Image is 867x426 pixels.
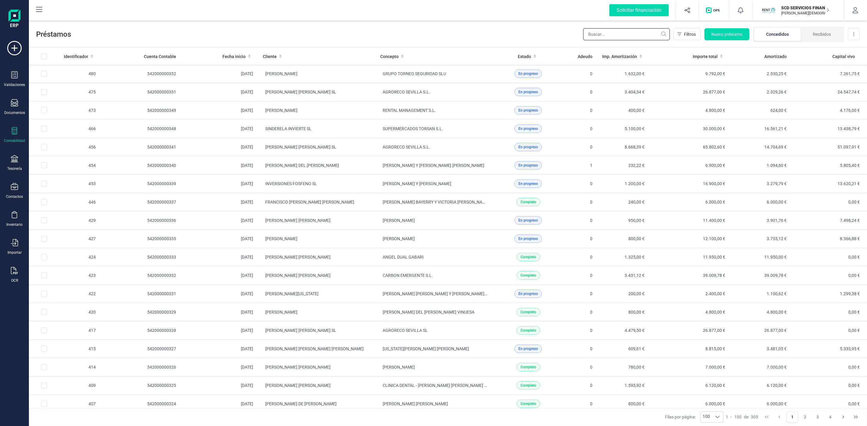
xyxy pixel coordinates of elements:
span: [PERSON_NAME] DE [PERSON_NAME] [265,401,337,406]
span: Nuevo préstamo [711,31,742,37]
td: 0 [564,340,597,358]
td: 11.400,00 € [649,211,730,230]
td: 26.877,00 € [649,83,730,101]
span: AGRORECO SEVILLA S.L. [383,90,430,94]
td: 13.620,21 € [791,175,867,193]
td: 420 [59,303,101,321]
span: En progreso [518,144,538,150]
td: 0,00 € [791,303,867,321]
td: 0,00 € [791,321,867,340]
td: 3.481,05 € [730,340,791,358]
td: 1 [564,156,597,175]
button: Previous Page [774,411,785,423]
div: Row Selected a75e2f7e-2d06-475e-9290-29e1b1c643ee [41,89,47,95]
span: En progreso [518,218,538,223]
span: Completo [521,328,536,333]
button: First Page [761,411,772,423]
td: [DATE] [181,156,258,175]
span: [PERSON_NAME] [PERSON_NAME] SL [265,90,336,94]
span: [PERSON_NAME] Y [PERSON_NAME] [383,181,451,186]
td: [DATE] [181,266,258,285]
td: 3.404,34 € [597,83,649,101]
td: 2.329,26 € [730,83,791,101]
div: Row Selected 921ddcd2-3c32-49b0-b1cd-9d8a6d71f1e5 [41,236,47,242]
td: 7.000,00 € [730,358,791,376]
span: [PERSON_NAME] [PERSON_NAME] [383,401,448,406]
td: 480 [59,65,101,83]
td: 1.325,00 € [597,248,649,266]
td: 51.097,91 € [791,138,867,156]
td: 0,00 € [791,376,867,395]
td: 780,00 € [597,358,649,376]
span: [PERSON_NAME] [PERSON_NAME] [265,218,331,223]
span: INVERSIONES FOSFENO SL [265,181,317,186]
div: Row Selected 8d1bd426-015f-46ad-8563-2b6199680617 [41,327,47,333]
td: 0 [564,83,597,101]
div: Inventario [6,222,23,227]
span: En progreso [518,181,538,186]
td: 407 [59,395,101,413]
td: 542000000352 [101,65,181,83]
span: ANGEL DUAL GABARI [383,255,424,259]
span: CLINICA DENTAL - [PERSON_NAME] [PERSON_NAME] [PERSON_NAME] [383,383,516,388]
span: [PERSON_NAME] [383,218,415,223]
td: 0 [564,193,597,211]
span: Adeudo [578,54,592,60]
p: [PERSON_NAME][DEMOGRAPHIC_DATA][DEMOGRAPHIC_DATA] [781,11,829,16]
li: Recibidos [801,28,843,41]
input: Buscar... [583,28,670,40]
td: 0 [564,266,597,285]
td: 800,00 € [597,230,649,248]
span: Imp. Amortización [602,54,637,60]
td: 0 [564,358,597,376]
td: 200,00 € [597,285,649,303]
span: Identificador [64,54,88,60]
td: 542000000332 [101,266,181,285]
td: 542000000348 [101,120,181,138]
td: [DATE] [181,193,258,211]
div: Row Selected 5bb85a43-f642-4cca-9658-91511e2c1f80 [41,291,47,297]
span: En progreso [518,71,538,76]
span: Completo [521,309,536,315]
td: [DATE] [181,303,258,321]
td: [DATE] [181,395,258,413]
td: 0,00 € [791,248,867,266]
span: [PERSON_NAME] [PERSON_NAME] SL [265,328,336,333]
div: Documentos [4,110,25,115]
td: 542000000339 [101,175,181,193]
td: 473 [59,101,101,120]
button: SCSCD SERVICIOS FINANCIEROS SL[PERSON_NAME][DEMOGRAPHIC_DATA][DEMOGRAPHIC_DATA] [760,1,837,20]
td: [DATE] [181,101,258,120]
td: 7.000,00 € [649,358,730,376]
span: Importe total [693,54,718,60]
td: [DATE] [181,65,258,83]
td: 6.000,00 € [730,395,791,413]
span: 100 [701,412,712,422]
td: 4.800,00 € [730,303,791,321]
div: Row Selected 62d184b3-071b-4d7f-9b67-874fbbe0c852 [41,382,47,388]
div: Row Selected a347ed32-0d61-497d-848e-a593aa0d5e54 [41,272,47,278]
span: [PERSON_NAME] [PERSON_NAME] SL [265,145,336,149]
span: En progreso [518,236,538,241]
td: [DATE] [181,175,258,193]
span: [PERSON_NAME] [383,236,415,241]
td: 2.530,25 € [730,65,791,83]
div: Row Selected 2ec2533b-ee50-462a-bcc4-75bf5325ee2f [41,144,47,150]
span: RENTAL MANAGEMENT S.L. [383,108,436,113]
button: Solicitar financiación [602,1,676,20]
td: 2.400,00 € [649,285,730,303]
td: 3.733,12 € [730,230,791,248]
td: 6.120,00 € [730,376,791,395]
td: 3.279,79 € [730,175,791,193]
td: 14.704,69 € [730,138,791,156]
span: [PERSON_NAME] [383,365,415,369]
td: 542000000327 [101,340,181,358]
td: 542000000341 [101,138,181,156]
td: 0,00 € [791,193,867,211]
td: 624,00 € [730,101,791,120]
td: 542000000326 [101,358,181,376]
td: 11.950,00 € [649,248,730,266]
span: 100 [734,414,741,420]
p: SCD SERVICIOS FINANCIEROS SL [781,5,829,11]
span: de [744,414,748,420]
